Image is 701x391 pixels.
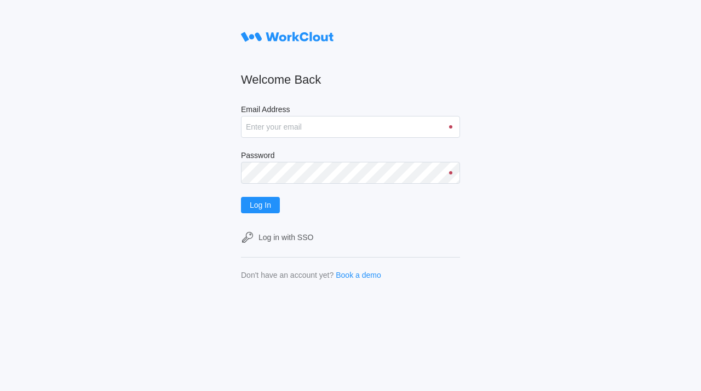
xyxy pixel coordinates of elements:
[250,201,271,209] span: Log In
[241,231,460,244] a: Log in with SSO
[241,197,280,213] button: Log In
[336,271,381,279] a: Book a demo
[258,233,313,242] div: Log in with SSO
[241,271,334,279] div: Don't have an account yet?
[241,151,460,162] label: Password
[241,72,460,87] h2: Welcome Back
[241,105,460,116] label: Email Address
[241,116,460,138] input: Enter your email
